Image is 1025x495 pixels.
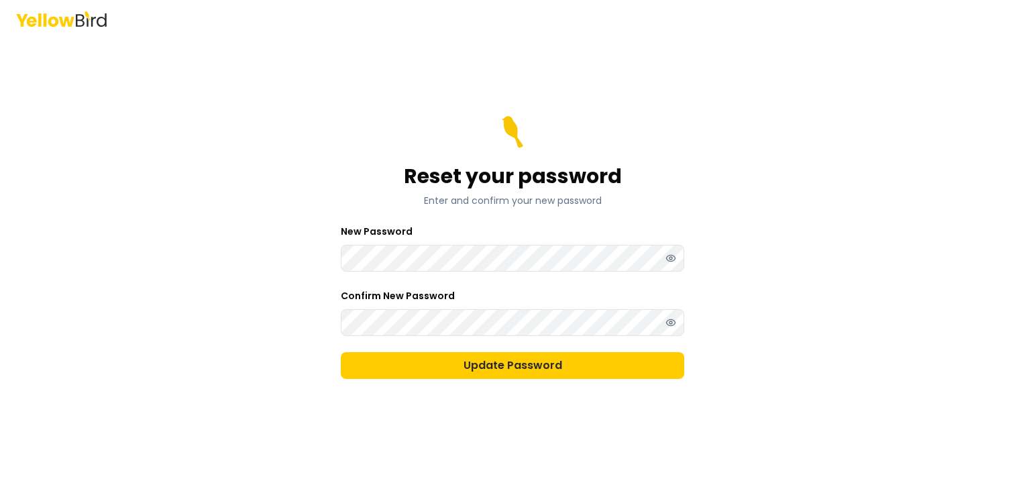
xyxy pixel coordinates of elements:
[404,194,622,207] p: Enter and confirm your new password
[657,309,684,336] button: Show password
[404,164,622,188] h1: Reset your password
[341,352,684,379] button: Update Password
[657,245,684,272] button: Show password
[341,289,455,302] label: Confirm New Password
[341,225,413,238] label: New Password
